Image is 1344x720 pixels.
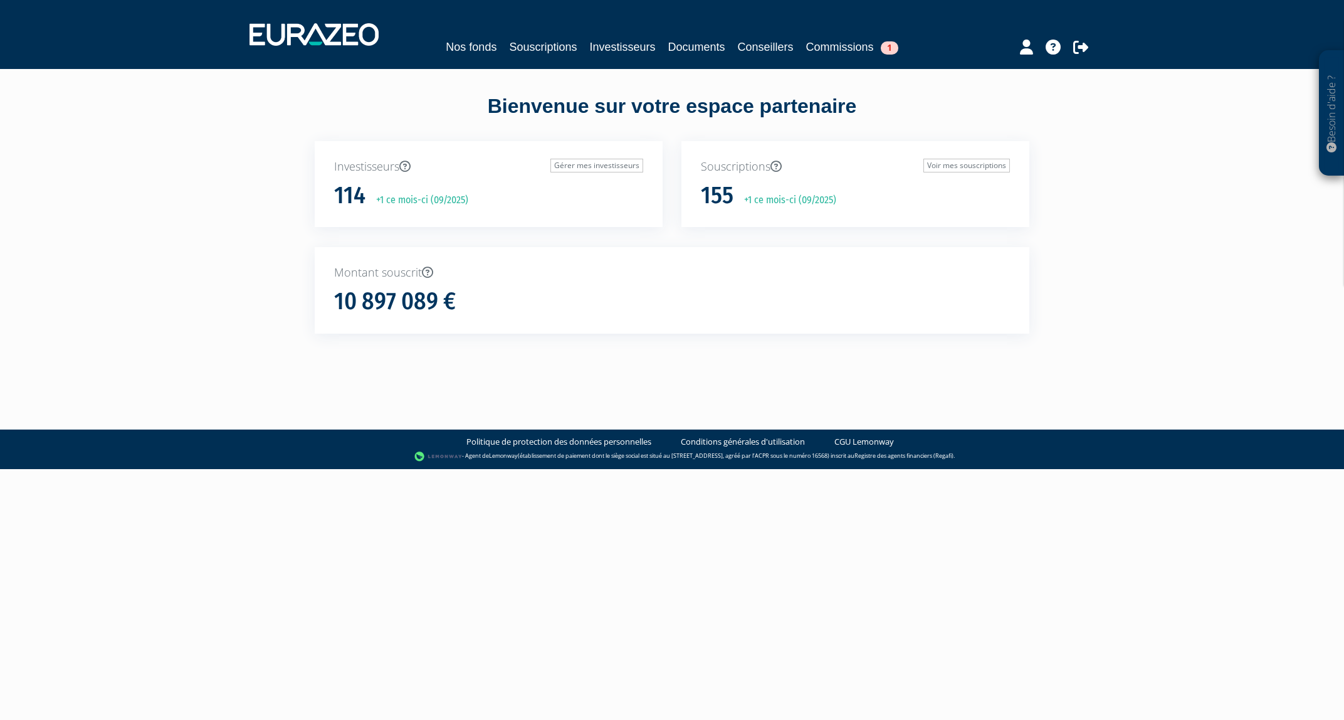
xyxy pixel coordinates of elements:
[466,436,651,448] a: Politique de protection des données personnelles
[668,38,725,56] a: Documents
[13,450,1331,463] div: - Agent de (établissement de paiement dont le siège social est situé au [STREET_ADDRESS], agréé p...
[249,23,379,46] img: 1732889491-logotype_eurazeo_blanc_rvb.png
[881,41,898,55] span: 1
[701,183,733,209] h1: 155
[854,452,953,460] a: Registre des agents financiers (Regafi)
[834,436,894,448] a: CGU Lemonway
[414,450,463,463] img: logo-lemonway.png
[367,193,468,208] p: +1 ce mois-ci (09/2025)
[806,38,898,56] a: Commissions1
[550,159,643,172] a: Gérer mes investisseurs
[1325,57,1339,170] p: Besoin d'aide ?
[738,38,794,56] a: Conseillers
[589,38,655,56] a: Investisseurs
[334,289,456,315] h1: 10 897 089 €
[334,265,1010,281] p: Montant souscrit
[681,436,805,448] a: Conditions générales d'utilisation
[446,38,496,56] a: Nos fonds
[509,38,577,56] a: Souscriptions
[305,92,1039,141] div: Bienvenue sur votre espace partenaire
[735,193,836,208] p: +1 ce mois-ci (09/2025)
[334,183,365,209] h1: 114
[334,159,643,175] p: Investisseurs
[489,452,518,460] a: Lemonway
[701,159,1010,175] p: Souscriptions
[923,159,1010,172] a: Voir mes souscriptions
